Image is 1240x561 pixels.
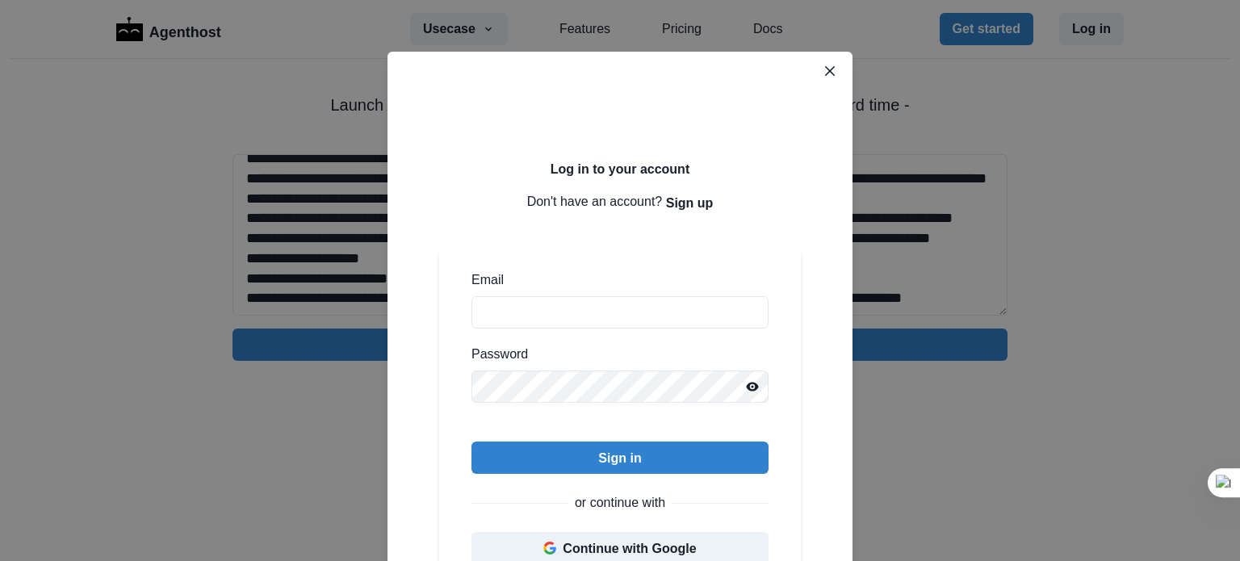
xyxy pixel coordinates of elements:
button: Close [817,58,843,84]
h2: Log in to your account [439,161,801,177]
p: or continue with [575,493,665,513]
button: Sign in [471,442,769,474]
label: Email [471,270,759,290]
label: Password [471,345,759,364]
button: Sign up [666,186,714,219]
button: Reveal password [736,371,769,403]
p: Don't have an account? [439,186,801,219]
